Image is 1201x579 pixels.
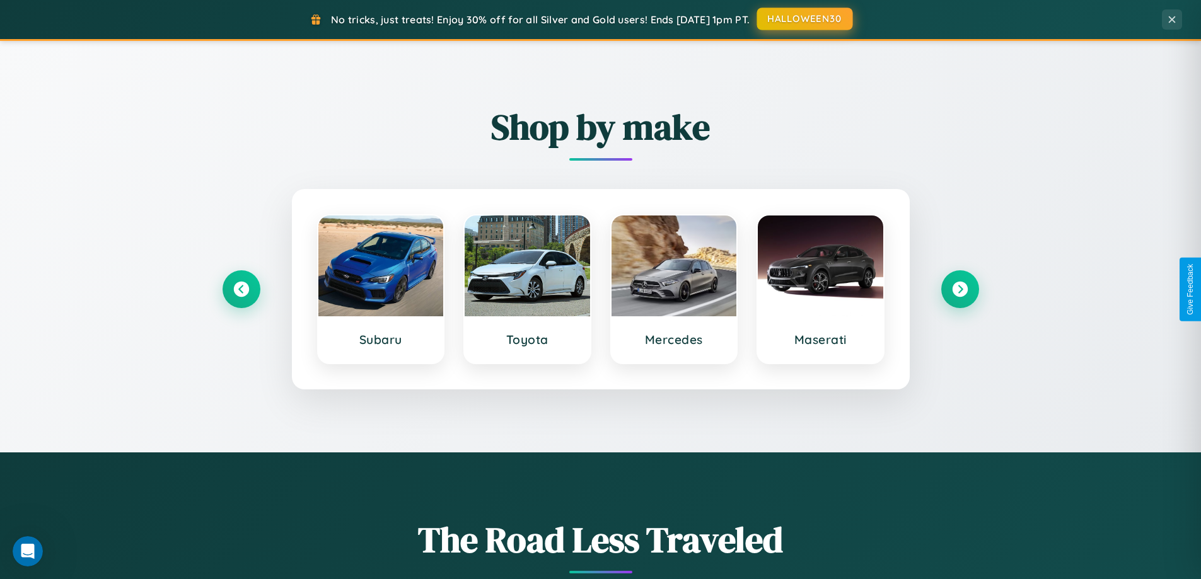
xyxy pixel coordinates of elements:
h1: The Road Less Traveled [223,515,979,564]
h3: Subaru [331,332,431,347]
iframe: Intercom live chat [13,536,43,566]
h3: Maserati [770,332,871,347]
div: Give Feedback [1186,264,1195,315]
span: No tricks, just treats! Enjoy 30% off for all Silver and Gold users! Ends [DATE] 1pm PT. [331,13,750,26]
h3: Mercedes [624,332,724,347]
h2: Shop by make [223,103,979,151]
h3: Toyota [477,332,577,347]
button: HALLOWEEN30 [757,8,853,30]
